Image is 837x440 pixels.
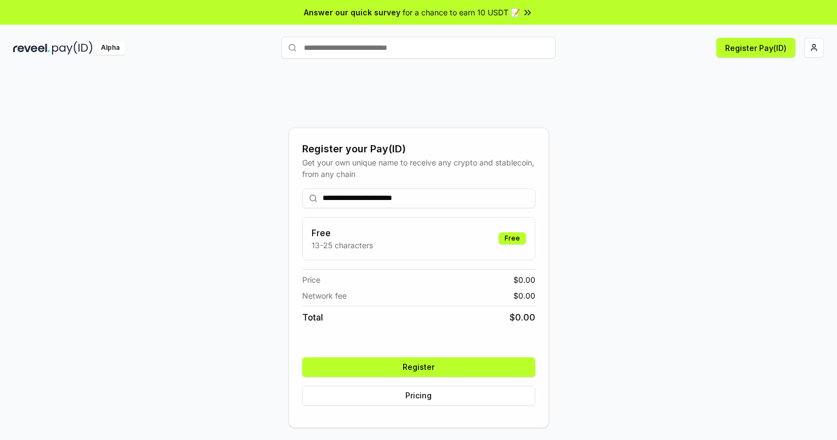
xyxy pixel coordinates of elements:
[302,290,347,301] span: Network fee
[403,7,520,18] span: for a chance to earn 10 USDT 📝
[513,290,535,301] span: $ 0.00
[302,274,320,285] span: Price
[312,239,373,251] p: 13-25 characters
[716,38,795,58] button: Register Pay(ID)
[513,274,535,285] span: $ 0.00
[499,232,526,244] div: Free
[510,311,535,324] span: $ 0.00
[95,41,126,55] div: Alpha
[312,226,373,239] h3: Free
[304,7,400,18] span: Answer our quick survey
[302,386,535,405] button: Pricing
[302,311,323,324] span: Total
[302,141,535,157] div: Register your Pay(ID)
[302,357,535,377] button: Register
[13,41,50,55] img: reveel_dark
[302,157,535,180] div: Get your own unique name to receive any crypto and stablecoin, from any chain
[52,41,93,55] img: pay_id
